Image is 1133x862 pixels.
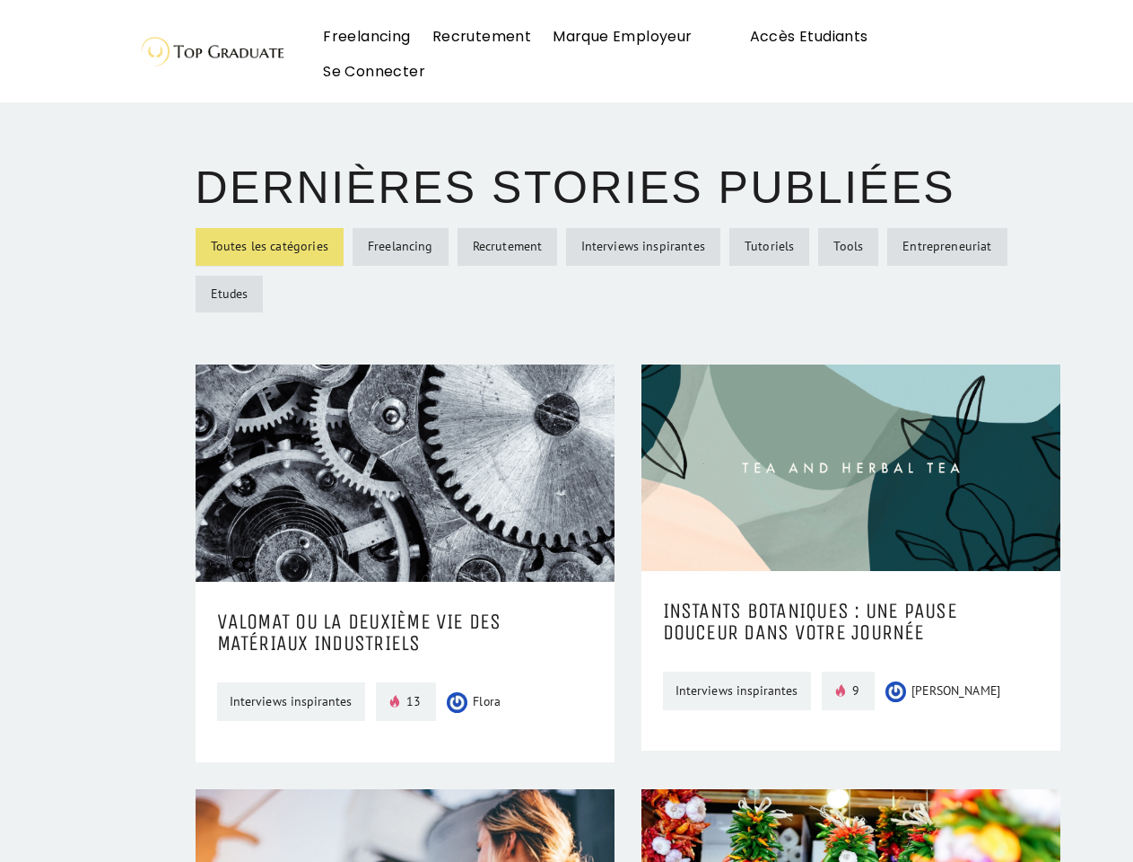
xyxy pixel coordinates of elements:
[663,672,811,710] a: Interviews inspirantes
[217,682,365,721] a: Interviews inspirantes
[902,236,991,256] span: Entrepreneuriat
[211,284,248,303] span: Etudes
[822,672,875,710] a: 9
[431,16,533,51] a: Recrutement
[852,682,859,699] span: 9
[368,236,433,256] span: Freelancing
[748,16,870,51] a: Accès Etudiants
[323,26,410,47] span: Freelancing
[196,165,1060,210] h1: Dernières stories publiées
[663,600,1039,643] a: Instants Botaniques : Une pause douceur dans votre journée
[447,692,501,713] a: author Flora
[473,693,501,709] span: Flora
[581,236,705,256] span: Interviews inspirantes
[887,228,1007,265] a: Entrepreneuriat
[885,682,906,702] img: author
[729,228,809,265] a: Tutoriels
[818,228,878,265] a: Tools
[566,228,720,265] a: Interviews inspirantes
[745,236,794,256] span: Tutoriels
[376,682,436,721] a: 13
[750,26,868,47] span: Accès Etudiants
[551,16,693,51] a: Marque Employeur
[135,31,286,72] img: Stories
[432,26,531,47] span: Recrutement
[230,683,353,719] span: Interviews inspirantes
[321,51,427,86] a: Se Connecter
[458,228,558,265] a: Recrutement
[833,236,863,256] span: Tools
[553,26,692,47] span: Marque Employeur
[353,228,449,265] a: Freelancing
[406,693,421,709] span: 13
[321,16,412,51] a: Freelancing
[885,682,1000,702] a: author [PERSON_NAME]
[675,673,798,708] span: Interviews inspirantes
[911,682,1000,699] span: [PERSON_NAME]
[447,692,467,713] img: author
[196,276,264,312] a: Etudes
[196,228,344,266] a: Toutes les catégories
[473,236,543,256] span: Recrutement
[323,61,425,82] span: Se Connecter
[217,611,593,654] a: Valomat ou la deuxième vie des matériaux industriels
